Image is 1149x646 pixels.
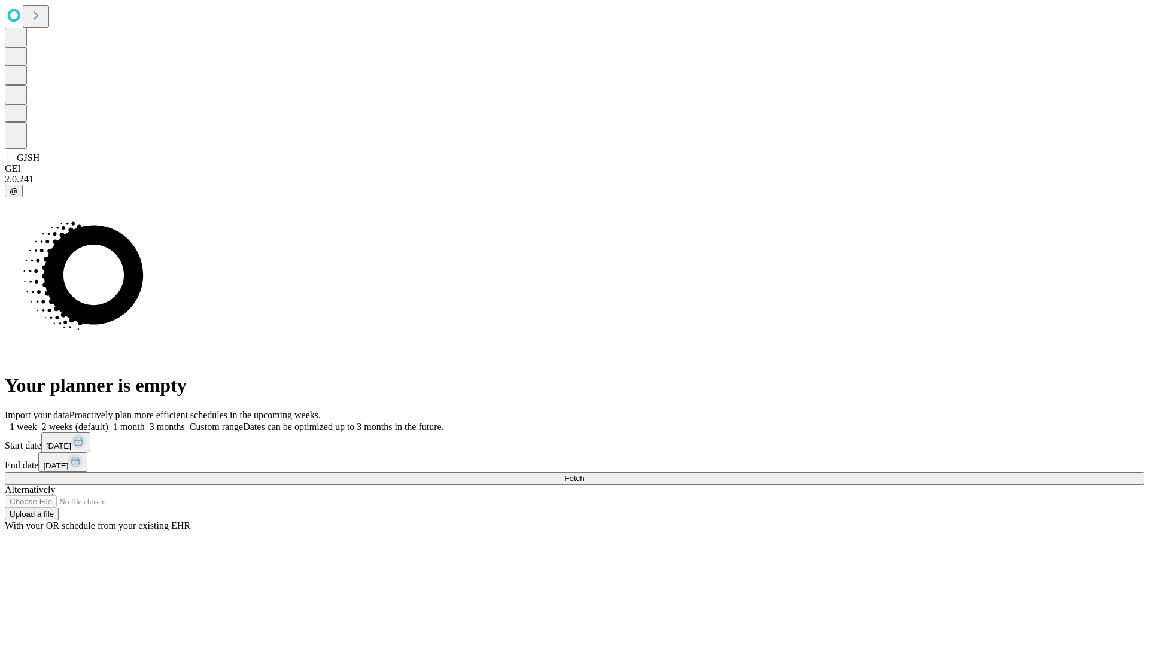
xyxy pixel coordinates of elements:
button: Upload a file [5,508,59,520]
span: 2 weeks (default) [42,422,108,432]
span: 1 week [10,422,37,432]
button: @ [5,185,23,197]
span: [DATE] [43,461,68,470]
span: GJSH [17,153,39,163]
span: Alternatively [5,484,55,495]
span: 3 months [150,422,185,432]
span: Custom range [190,422,243,432]
div: Start date [5,432,1144,452]
span: @ [10,187,18,196]
span: With your OR schedule from your existing EHR [5,520,190,531]
button: [DATE] [41,432,90,452]
h1: Your planner is empty [5,374,1144,397]
span: Import your data [5,410,69,420]
button: Fetch [5,472,1144,484]
span: Fetch [564,474,584,483]
span: Dates can be optimized up to 3 months in the future. [243,422,443,432]
div: End date [5,452,1144,472]
div: GEI [5,163,1144,174]
span: [DATE] [46,441,71,450]
span: Proactively plan more efficient schedules in the upcoming weeks. [69,410,321,420]
div: 2.0.241 [5,174,1144,185]
button: [DATE] [38,452,87,472]
span: 1 month [113,422,145,432]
